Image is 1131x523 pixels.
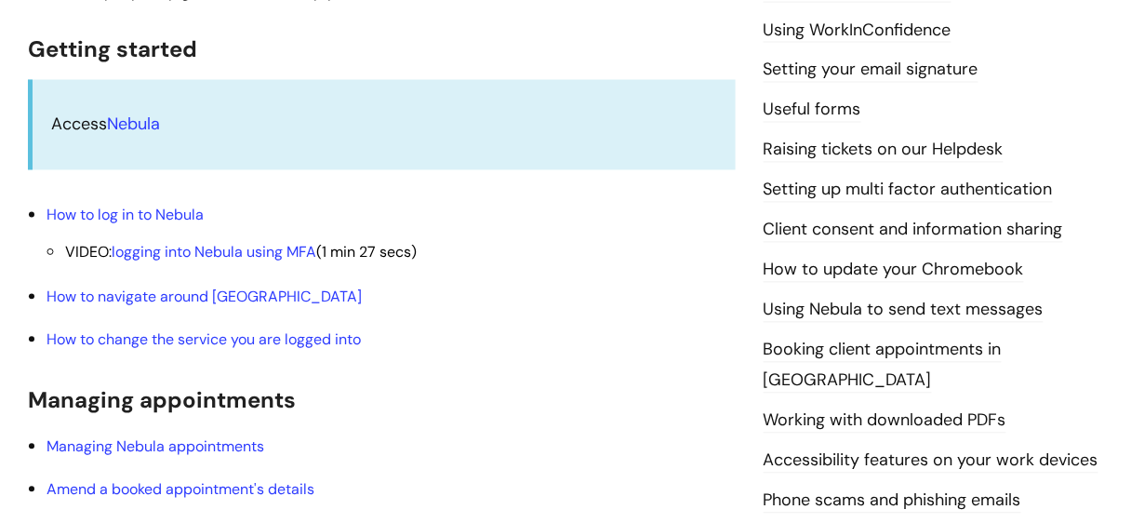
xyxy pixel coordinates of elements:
[764,139,1004,163] a: Raising tickets on our Helpdesk
[764,449,1098,474] a: Accessibility features on your work devices
[47,480,314,500] a: Amend a booked appointment's details
[112,243,316,262] a: logging into Nebula using MFA
[764,19,951,43] a: Using WorkInConfidence
[65,243,417,262] span: VIDEO: (1 min 27 secs)
[764,259,1024,283] a: How to update your Chromebook
[107,114,160,136] a: Nebula
[764,99,861,123] a: Useful forms
[764,179,1053,203] a: Setting up multi factor authentication
[51,110,717,140] p: Access
[47,206,204,225] a: How to log in to Nebula
[764,219,1063,243] a: Client consent and information sharing
[764,339,1002,393] a: Booking client appointments in [GEOGRAPHIC_DATA]
[764,409,1006,434] a: Working with downloaded PDFs
[28,34,197,63] span: Getting started
[47,288,362,307] a: How to navigate around [GEOGRAPHIC_DATA]
[47,437,264,457] a: Managing Nebula appointments
[47,330,361,350] a: How to change the service you are logged into
[764,59,978,83] a: Setting your email signature
[764,489,1021,514] a: Phone scams and phishing emails
[764,299,1044,323] a: Using Nebula to send text messages
[28,386,296,415] span: Managing appointments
